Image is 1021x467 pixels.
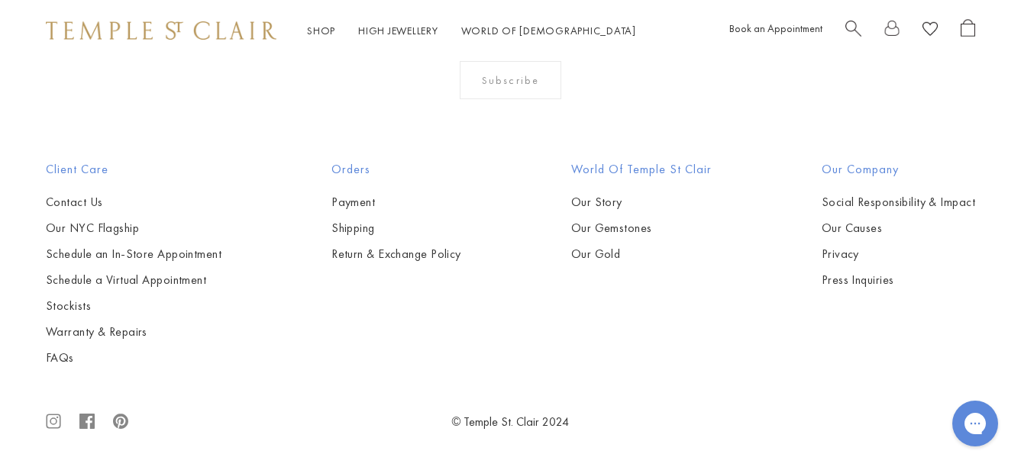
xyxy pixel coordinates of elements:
a: Our Causes [822,220,975,237]
a: Payment [331,194,461,211]
a: World of [DEMOGRAPHIC_DATA]World of [DEMOGRAPHIC_DATA] [461,24,636,37]
a: Schedule a Virtual Appointment [46,272,221,288]
a: View Wishlist [922,19,938,43]
a: Shipping [331,220,461,237]
h2: Client Care [46,160,221,179]
h2: World of Temple St Clair [571,160,712,179]
div: Subscribe [460,61,561,99]
a: Our Gemstones [571,220,712,237]
a: Open Shopping Bag [961,19,975,43]
a: Our Story [571,194,712,211]
iframe: Gorgias live chat messenger [945,395,1006,452]
a: Our NYC Flagship [46,220,221,237]
a: High JewelleryHigh Jewellery [358,24,438,37]
a: Warranty & Repairs [46,324,221,340]
a: Press Inquiries [822,272,975,288]
img: Temple St. Clair [46,21,276,40]
a: FAQs [46,349,221,366]
a: Privacy [822,246,975,262]
h2: Orders [331,160,461,179]
a: Return & Exchange Policy [331,246,461,262]
a: Stockists [46,298,221,314]
a: Search [845,19,861,43]
h2: Our Company [822,160,975,179]
a: Book an Appointment [729,21,822,35]
nav: Main navigation [307,21,636,40]
a: Social Responsibility & Impact [822,194,975,211]
a: Schedule an In-Store Appointment [46,246,221,262]
a: ShopShop [307,24,335,37]
a: © Temple St. Clair 2024 [452,414,570,430]
a: Our Gold [571,246,712,262]
a: Contact Us [46,194,221,211]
